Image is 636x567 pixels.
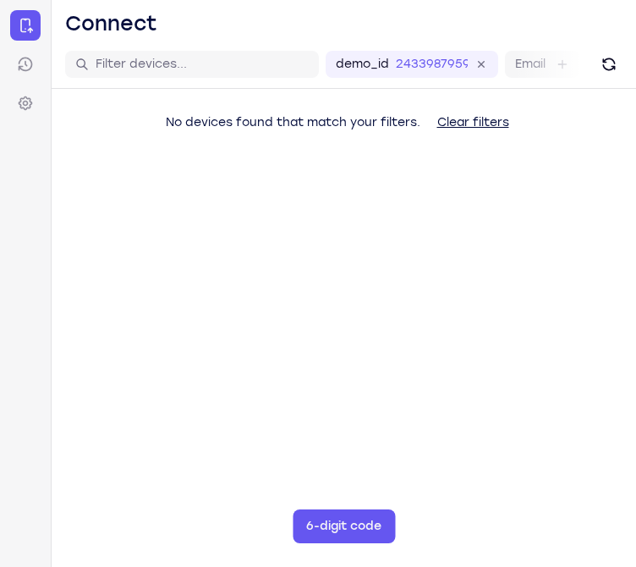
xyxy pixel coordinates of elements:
[10,10,41,41] a: Connect
[10,88,41,118] a: Settings
[424,106,523,140] button: Clear filters
[166,115,420,129] span: No devices found that match your filters.
[65,10,157,37] h1: Connect
[10,49,41,80] a: Sessions
[293,509,395,543] button: 6-digit code
[595,51,622,78] button: Refresh
[515,56,546,73] label: Email
[96,56,309,73] input: Filter devices...
[336,56,389,73] label: demo_id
